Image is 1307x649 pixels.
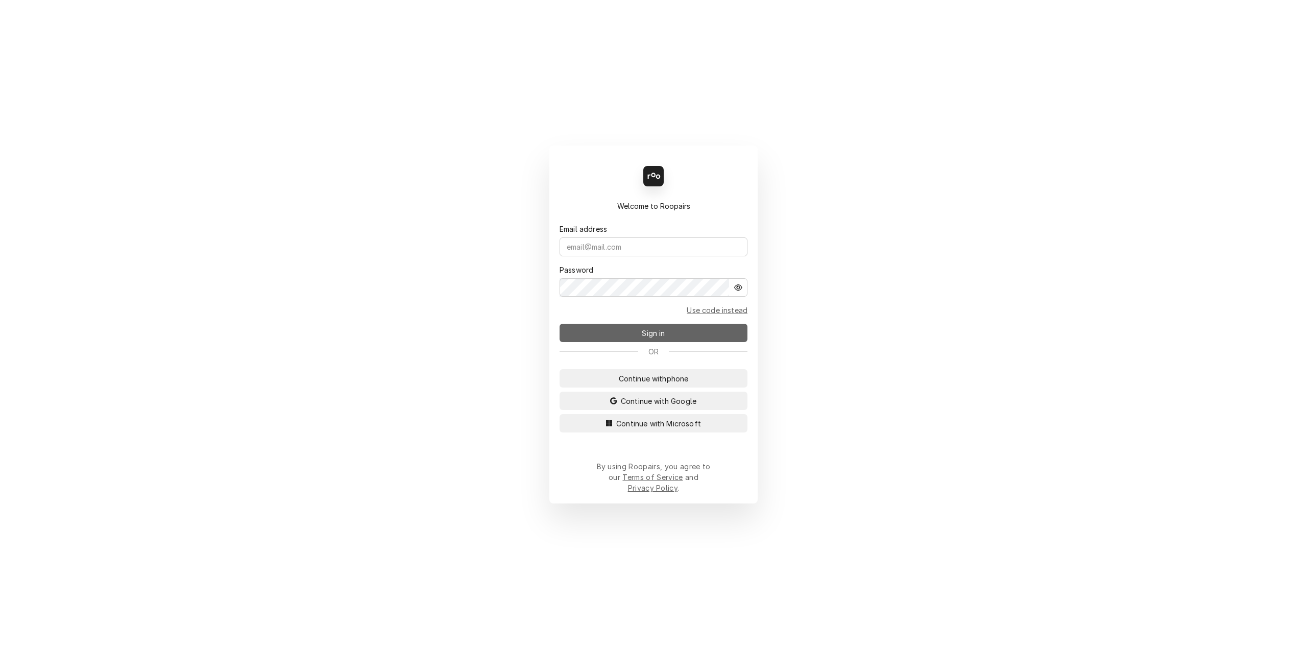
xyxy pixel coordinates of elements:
[596,461,711,493] div: By using Roopairs, you agree to our and .
[560,392,747,410] button: Continue with Google
[617,373,691,384] span: Continue with phone
[622,473,683,482] a: Terms of Service
[640,328,667,339] span: Sign in
[619,396,698,406] span: Continue with Google
[560,369,747,388] button: Continue withphone
[628,484,677,492] a: Privacy Policy
[614,418,703,429] span: Continue with Microsoft
[560,414,747,432] button: Continue with Microsoft
[560,265,593,275] label: Password
[687,305,747,316] a: Go to Email and code form
[560,346,747,357] div: Or
[560,224,607,234] label: Email address
[560,201,747,211] div: Welcome to Roopairs
[560,237,747,256] input: email@mail.com
[560,324,747,342] button: Sign in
